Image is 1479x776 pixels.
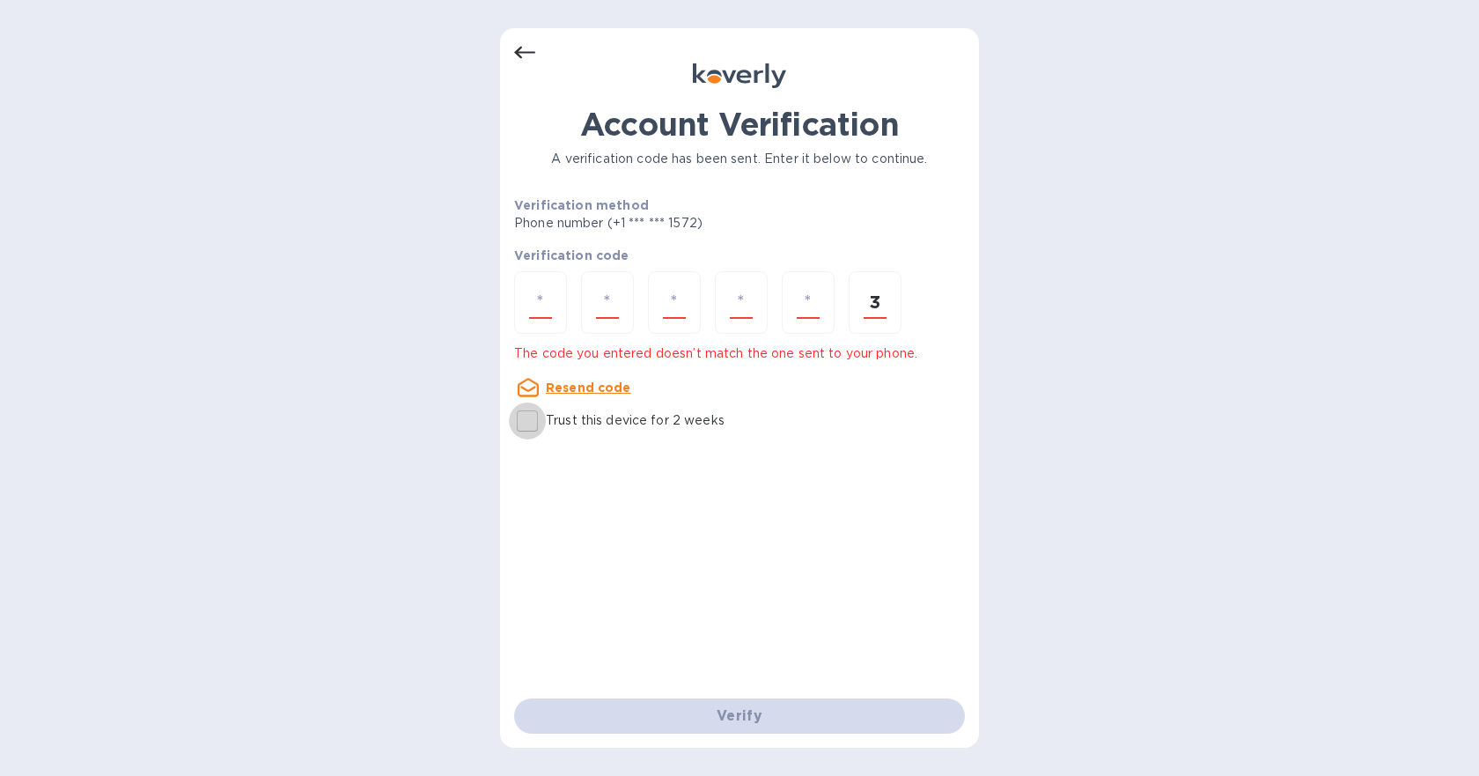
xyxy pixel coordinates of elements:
b: Verification method [514,198,649,212]
p: A verification code has been sent. Enter it below to continue. [514,150,965,168]
p: Phone number (+1 *** *** 1572) [514,214,837,233]
p: Trust this device for 2 weeks [546,411,725,430]
u: Resend code [546,381,631,395]
p: Verification code [514,247,965,264]
h1: Account Verification [514,106,965,143]
p: The code you entered doesn’t match the one sent to your phone. [514,344,965,363]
